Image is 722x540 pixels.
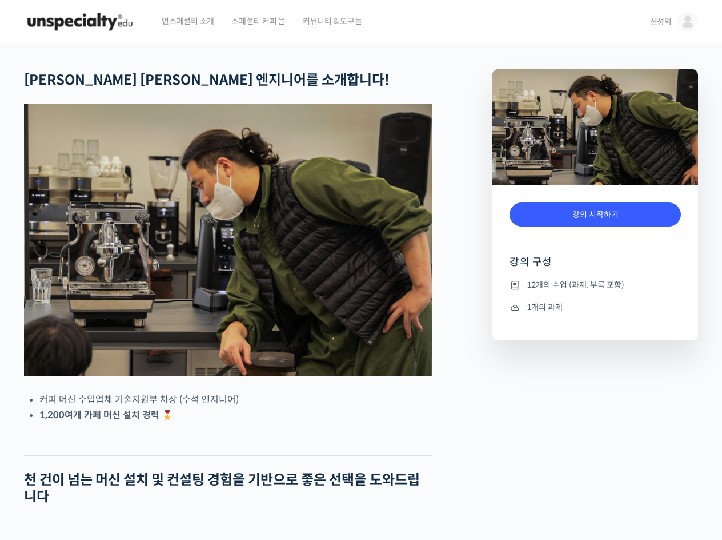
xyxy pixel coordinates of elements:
li: 커피 머신 수입업체 기술지원부 차장 (수석 엔지니어) [39,392,432,407]
a: 강의 시작하기 [510,202,681,227]
li: 12개의 수업 (과제, 부록 포함) [510,278,681,292]
strong: 천 건이 넘는 머신 설치 및 컨설팅 경험을 기반으로 좋은 선택을 도와드립니다 [24,471,420,505]
h4: 강의 구성 [510,255,681,278]
strong: 1,200여개 카페 머신 설치 경력 🎖️ [39,409,173,421]
li: 1개의 과제 [510,301,681,315]
strong: [PERSON_NAME] [PERSON_NAME] 엔지니어를 소개합니다! [24,72,390,89]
